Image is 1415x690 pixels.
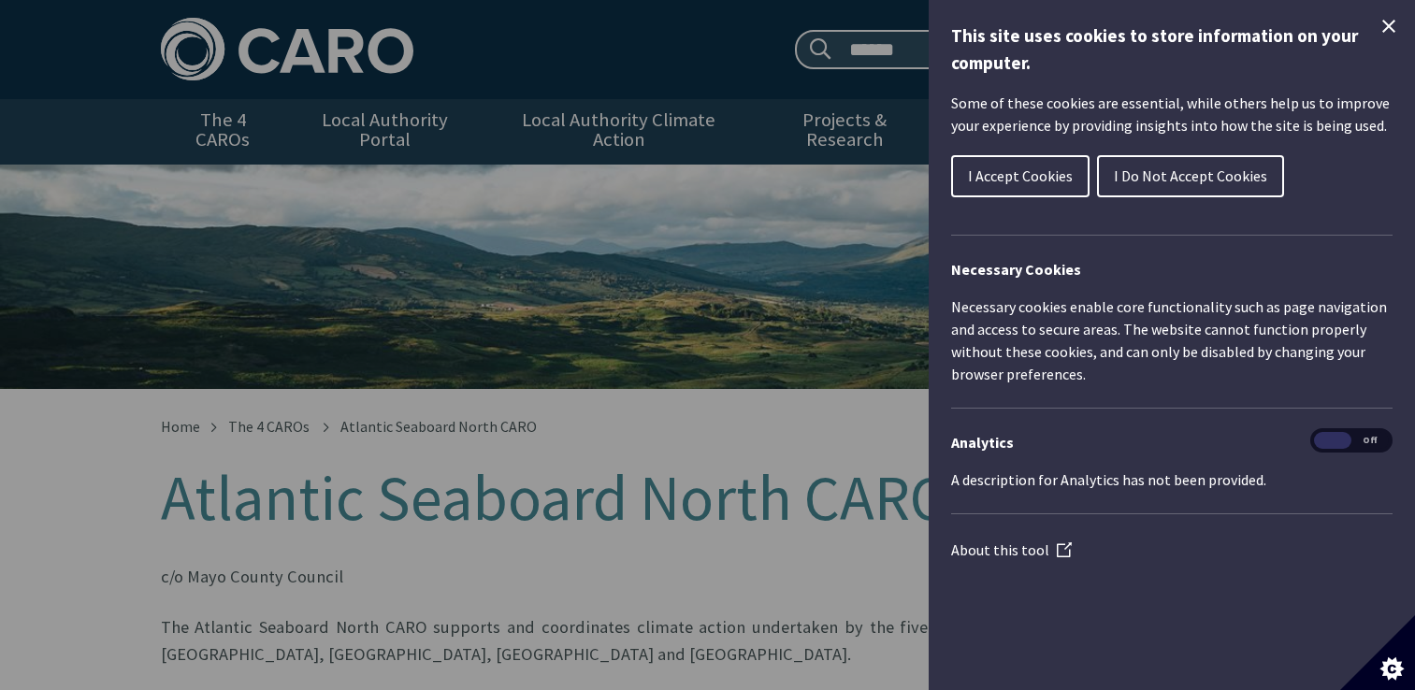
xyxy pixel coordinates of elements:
[1314,432,1351,450] span: On
[1351,432,1389,450] span: Off
[1340,615,1415,690] button: Set cookie preferences
[1114,166,1267,185] span: I Do Not Accept Cookies
[951,468,1393,491] p: A description for Analytics has not been provided.
[951,22,1393,77] h1: This site uses cookies to store information on your computer.
[951,540,1072,559] a: About this tool
[951,431,1393,453] h3: Analytics
[1097,155,1284,197] button: I Do Not Accept Cookies
[951,295,1393,385] p: Necessary cookies enable core functionality such as page navigation and access to secure areas. T...
[951,155,1090,197] button: I Accept Cookies
[951,92,1393,137] p: Some of these cookies are essential, while others help us to improve your experience by providing...
[951,258,1393,280] h2: Necessary Cookies
[968,166,1073,185] span: I Accept Cookies
[1378,15,1400,37] button: Close Cookie Control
